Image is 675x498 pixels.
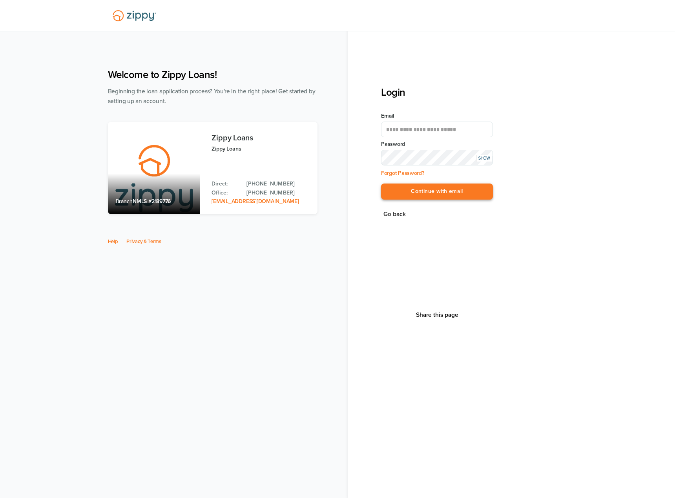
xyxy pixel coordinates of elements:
[108,7,161,25] img: Lender Logo
[212,189,239,197] p: Office:
[381,86,493,98] h3: Login
[381,209,408,220] button: Go back
[133,198,171,205] span: NMLS #2189776
[108,88,316,105] span: Beginning the loan application process? You're in the right place! Get started by setting up an a...
[381,112,493,120] label: Email
[212,180,239,188] p: Direct:
[212,144,309,153] p: Zippy Loans
[108,69,317,81] h1: Welcome to Zippy Loans!
[212,198,299,205] a: Email Address: zippyguide@zippymh.com
[212,134,309,142] h3: Zippy Loans
[476,155,492,162] div: SHOW
[414,311,461,319] button: Share This Page
[381,150,493,165] input: Input Password
[246,189,309,197] a: Office Phone: 512-975-2947
[246,180,309,188] a: Direct Phone: 512-975-2947
[381,170,424,176] a: Forgot Password?
[381,140,493,148] label: Password
[381,122,493,137] input: Email Address
[381,184,493,200] button: Continue with email
[126,238,161,245] a: Privacy & Terms
[108,238,118,245] a: Help
[116,198,133,205] span: Branch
